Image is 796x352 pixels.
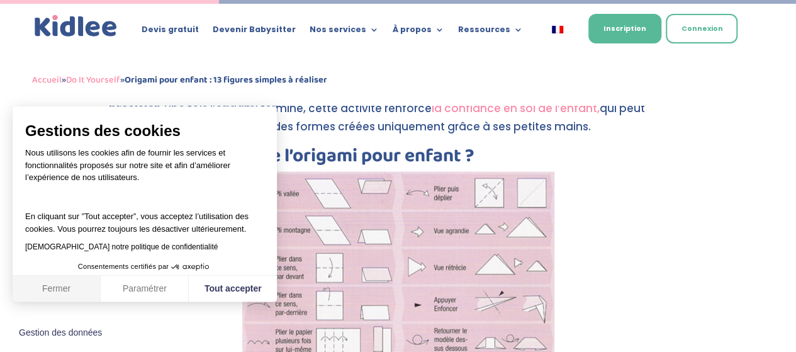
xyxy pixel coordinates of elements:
[101,276,189,302] button: Paramétrer
[552,26,563,33] img: Français
[66,72,120,88] a: Do It Yourself
[432,101,600,116] a: la confiance en soi de l’enfant,
[25,242,218,251] a: [DEMOGRAPHIC_DATA] notre politique de confidentialité
[19,327,102,339] span: Gestion des données
[13,276,101,302] button: Fermer
[666,14,737,43] a: Connexion
[25,198,264,236] p: En cliquant sur ”Tout accepter”, vous acceptez l’utilisation des cookies. Vous pourrez toujours l...
[458,25,523,39] a: Ressources
[78,263,169,270] span: Consentements certifiés par
[588,14,661,43] a: Inscription
[32,72,62,88] a: Accueil
[393,25,444,39] a: À propos
[171,248,209,286] svg: Axeptio
[125,72,327,88] strong: Origami pour enfant : 13 figures simples à réaliser
[32,13,120,40] a: Kidlee Logo
[109,147,688,172] h2: Comment apprendre l’origami pour enfant ?
[25,147,264,192] p: Nous utilisons les cookies afin de fournir les services et fonctionnalités proposés sur notre sit...
[72,259,218,275] button: Consentements certifiés par
[32,13,120,40] img: logo_kidlee_bleu
[142,25,199,39] a: Devis gratuit
[213,25,296,39] a: Devenir Babysitter
[189,276,277,302] button: Tout accepter
[310,25,379,39] a: Nos services
[25,122,264,140] span: Gestions des cookies
[11,320,109,346] button: Fermer le widget sans consentement
[32,72,327,88] span: » »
